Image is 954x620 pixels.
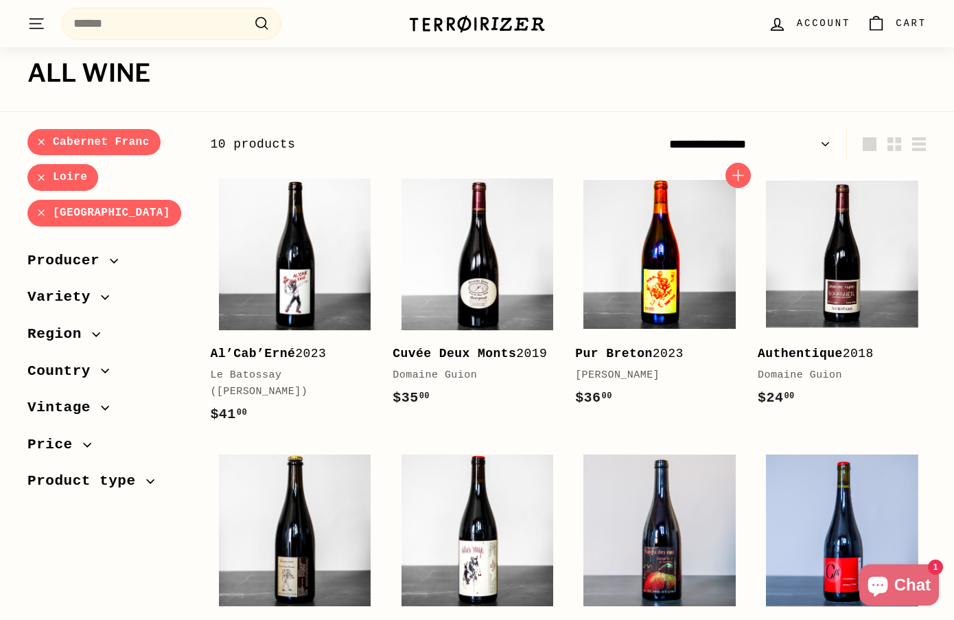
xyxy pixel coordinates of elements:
[760,3,859,44] a: Account
[210,170,379,439] a: Al’Cab’Erné2023Le Batossay ([PERSON_NAME])
[575,367,730,384] div: [PERSON_NAME]
[859,3,935,44] a: Cart
[27,360,101,383] span: Country
[784,391,794,401] sup: 00
[27,356,188,393] button: Country
[758,344,913,364] div: 2018
[419,391,430,401] sup: 00
[210,406,247,422] span: $41
[797,16,850,31] span: Account
[27,433,83,457] span: Price
[27,393,188,430] button: Vintage
[210,347,295,360] b: Al’Cab’Erné
[758,367,913,384] div: Domaine Guion
[575,170,744,422] a: Pur Breton2023[PERSON_NAME]
[27,323,92,346] span: Region
[210,344,365,364] div: 2023
[575,390,612,406] span: $36
[27,200,181,227] a: [GEOGRAPHIC_DATA]
[210,367,365,400] div: Le Batossay ([PERSON_NAME])
[210,135,568,154] div: 10 products
[27,286,101,309] span: Variety
[758,390,795,406] span: $24
[27,246,188,283] button: Producer
[758,347,843,360] b: Authentique
[575,347,653,360] b: Pur Breton
[237,408,247,417] sup: 00
[575,344,730,364] div: 2023
[896,16,927,31] span: Cart
[27,470,146,493] span: Product type
[27,249,110,273] span: Producer
[27,60,927,87] h1: All wine
[602,391,612,401] sup: 00
[27,282,188,319] button: Variety
[758,170,927,422] a: Authentique2018Domaine Guion
[393,344,548,364] div: 2019
[393,347,516,360] b: Cuvée Deux Monts
[27,466,188,503] button: Product type
[27,319,188,356] button: Region
[27,396,101,420] span: Vintage
[393,390,430,406] span: $35
[27,164,98,191] a: Loire
[855,564,943,609] inbox-online-store-chat: Shopify online store chat
[27,129,161,156] a: Cabernet Franc
[27,430,188,467] button: Price
[393,170,561,422] a: Cuvée Deux Monts2019Domaine Guion
[393,367,548,384] div: Domaine Guion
